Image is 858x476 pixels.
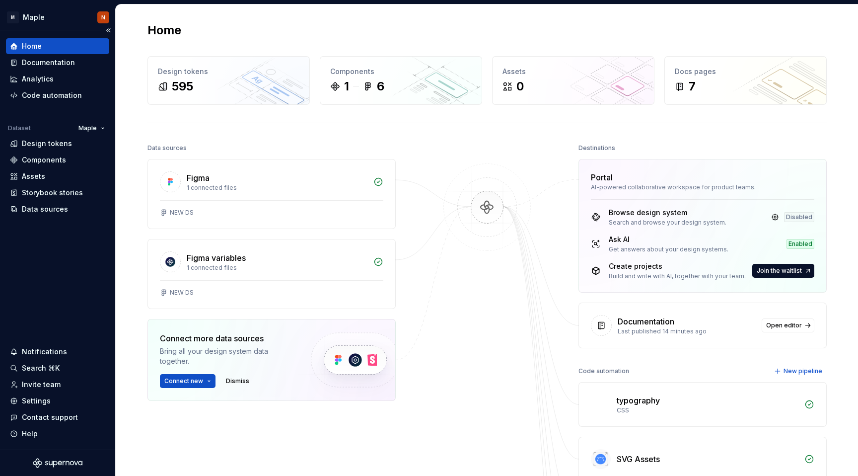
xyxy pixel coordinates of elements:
[6,55,109,71] a: Documentation
[22,171,45,181] div: Assets
[147,239,396,309] a: Figma variables1 connected filesNEW DS
[578,141,615,155] div: Destinations
[6,201,109,217] a: Data sources
[675,67,816,77] div: Docs pages
[22,58,75,68] div: Documentation
[6,71,109,87] a: Analytics
[74,121,109,135] button: Maple
[101,23,115,37] button: Collapse sidebar
[609,208,726,218] div: Browse design system
[516,79,524,94] div: 0
[22,41,42,51] div: Home
[617,395,660,406] div: typography
[6,409,109,425] button: Contact support
[160,374,215,388] button: Connect new
[617,453,660,465] div: SVG Assets
[618,316,674,327] div: Documentation
[6,344,109,360] button: Notifications
[7,11,19,23] div: M
[33,458,82,468] svg: Supernova Logo
[6,87,109,103] a: Code automation
[6,136,109,152] a: Design tokens
[22,204,68,214] div: Data sources
[6,426,109,442] button: Help
[101,13,105,21] div: N
[158,67,299,77] div: Design tokens
[22,139,72,149] div: Design tokens
[22,74,54,84] div: Analytics
[6,168,109,184] a: Assets
[609,261,746,271] div: Create projects
[609,245,728,253] div: Get answers about your design systems.
[2,6,113,28] button: MMapleN
[784,367,822,375] span: New pipeline
[609,219,726,227] div: Search and browse your design system.
[492,56,654,105] a: Assets0
[762,318,814,332] a: Open editor
[6,38,109,54] a: Home
[6,393,109,409] a: Settings
[187,264,367,272] div: 1 connected files
[609,272,746,280] div: Build and write with AI, together with your team.
[22,188,83,198] div: Storybook stories
[160,346,294,366] div: Bring all your design system data together.
[170,289,194,297] div: NEW DS
[172,79,193,94] div: 595
[6,152,109,168] a: Components
[609,235,728,244] div: Ask AI
[6,377,109,393] a: Invite team
[502,67,644,77] div: Assets
[147,56,310,105] a: Design tokens595
[22,412,78,422] div: Contact support
[147,22,181,38] h2: Home
[170,209,194,217] div: NEW DS
[786,239,814,249] div: Enabled
[22,429,38,439] div: Help
[147,159,396,229] a: Figma1 connected filesNEW DS
[160,332,294,344] div: Connect more data sources
[344,79,349,94] div: 1
[771,364,827,378] button: New pipeline
[22,396,51,406] div: Settings
[591,171,613,183] div: Portal
[6,185,109,201] a: Storybook stories
[22,155,66,165] div: Components
[221,374,254,388] button: Dismiss
[226,377,249,385] span: Dismiss
[377,79,384,94] div: 6
[22,90,82,100] div: Code automation
[187,184,367,192] div: 1 connected files
[23,12,45,22] div: Maple
[757,267,802,275] span: Join the waitlist
[22,347,67,357] div: Notifications
[330,67,472,77] div: Components
[578,364,629,378] div: Code automation
[187,252,246,264] div: Figma variables
[664,56,827,105] a: Docs pages7
[8,124,31,132] div: Dataset
[766,321,802,329] span: Open editor
[22,380,61,390] div: Invite team
[591,183,814,191] div: AI-powered collaborative workspace for product teams.
[618,327,756,335] div: Last published 14 minutes ago
[6,360,109,376] button: Search ⌘K
[187,172,210,184] div: Figma
[78,124,97,132] span: Maple
[784,212,814,222] div: Disabled
[22,363,60,373] div: Search ⌘K
[617,406,798,414] div: CSS
[752,264,814,278] button: Join the waitlist
[689,79,696,94] div: 7
[164,377,203,385] span: Connect new
[147,141,187,155] div: Data sources
[320,56,482,105] a: Components16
